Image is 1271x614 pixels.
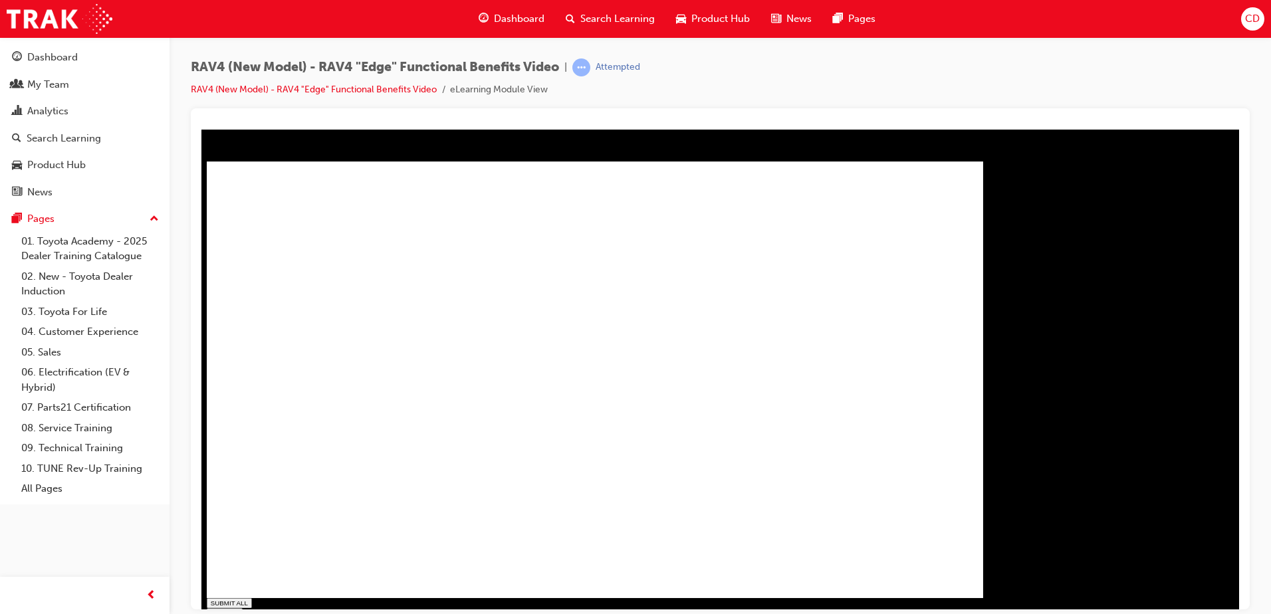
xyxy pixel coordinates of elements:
[150,211,159,228] span: up-icon
[1245,11,1260,27] span: CD
[5,153,164,177] a: Product Hub
[191,84,437,95] a: RAV4 (New Model) - RAV4 "Edge" Functional Benefits Video
[27,104,68,119] div: Analytics
[596,61,640,74] div: Attempted
[572,58,590,76] span: learningRecordVerb_ATTEMPT-icon
[27,131,101,146] div: Search Learning
[7,4,112,34] img: Trak
[760,5,822,33] a: news-iconNews
[12,133,21,145] span: search-icon
[450,82,548,98] li: eLearning Module View
[12,213,22,225] span: pages-icon
[16,459,164,479] a: 10. TUNE Rev-Up Training
[5,207,164,231] button: Pages
[468,5,555,33] a: guage-iconDashboard
[580,11,655,27] span: Search Learning
[786,11,812,27] span: News
[564,60,567,75] span: |
[12,187,22,199] span: news-icon
[5,126,164,151] a: Search Learning
[771,11,781,27] span: news-icon
[27,50,78,65] div: Dashboard
[494,11,544,27] span: Dashboard
[848,11,875,27] span: Pages
[5,180,164,205] a: News
[27,211,55,227] div: Pages
[676,11,686,27] span: car-icon
[16,342,164,363] a: 05. Sales
[16,397,164,418] a: 07. Parts21 Certification
[16,362,164,397] a: 06. Electrification (EV & Hybrid)
[833,11,843,27] span: pages-icon
[16,231,164,266] a: 01. Toyota Academy - 2025 Dealer Training Catalogue
[12,79,22,91] span: people-icon
[12,159,22,171] span: car-icon
[16,418,164,439] a: 08. Service Training
[16,302,164,322] a: 03. Toyota For Life
[822,5,886,33] a: pages-iconPages
[12,52,22,64] span: guage-icon
[12,106,22,118] span: chart-icon
[16,438,164,459] a: 09. Technical Training
[5,99,164,124] a: Analytics
[27,157,86,173] div: Product Hub
[16,322,164,342] a: 04. Customer Experience
[479,11,489,27] span: guage-icon
[16,266,164,302] a: 02. New - Toyota Dealer Induction
[27,77,69,92] div: My Team
[5,43,164,207] button: DashboardMy TeamAnalyticsSearch LearningProduct HubNews
[555,5,665,33] a: search-iconSearch Learning
[691,11,750,27] span: Product Hub
[665,5,760,33] a: car-iconProduct Hub
[16,478,164,499] a: All Pages
[27,185,53,200] div: News
[1241,7,1264,31] button: CD
[5,45,164,70] a: Dashboard
[191,60,559,75] span: RAV4 (New Model) - RAV4 "Edge" Functional Benefits Video
[146,587,156,604] span: prev-icon
[566,11,575,27] span: search-icon
[5,72,164,97] a: My Team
